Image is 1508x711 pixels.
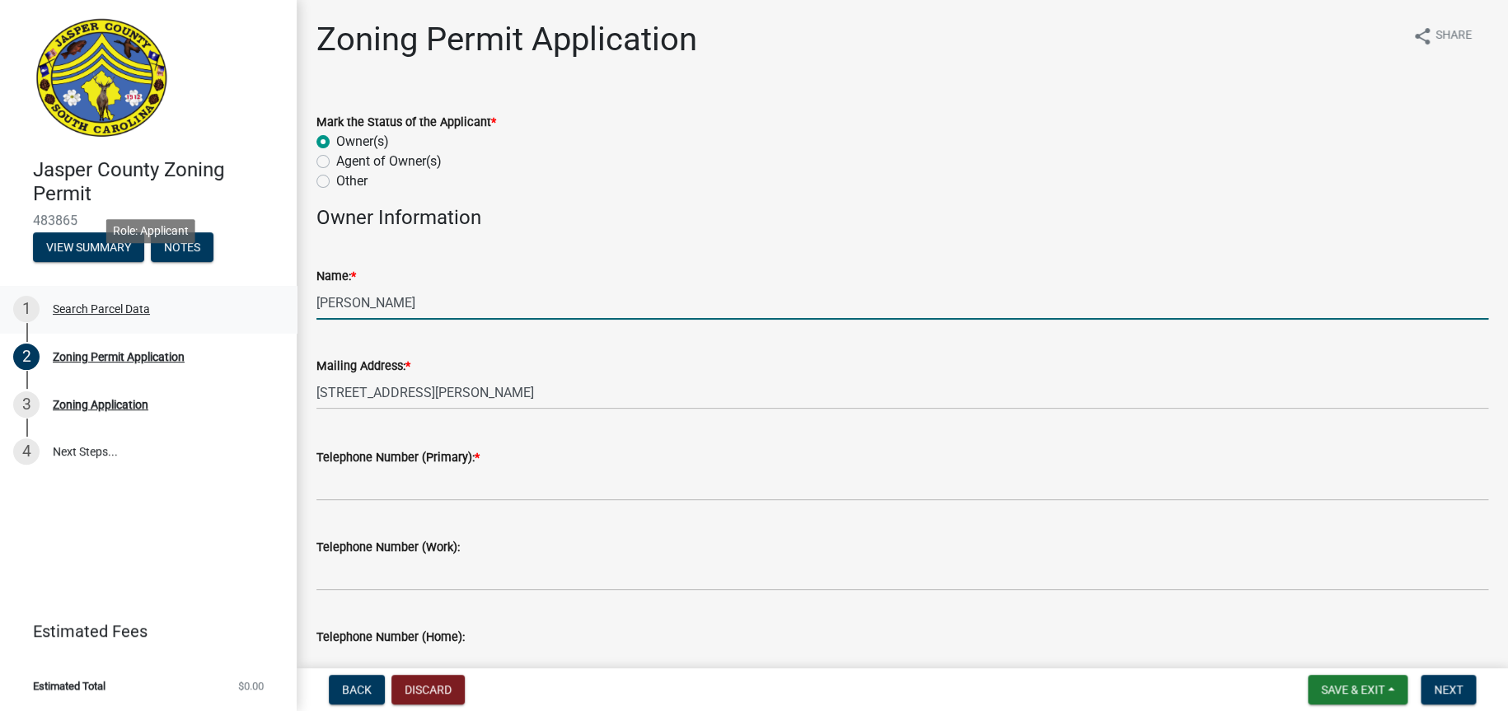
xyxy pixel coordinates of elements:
wm-modal-confirm: Notes [151,241,213,255]
button: Discard [391,675,465,704]
span: Share [1435,26,1472,46]
div: Zoning Permit Application [53,351,185,363]
div: Zoning Application [53,399,148,410]
label: Owner(s) [336,132,389,152]
label: Telephone Number (Primary): [316,452,480,464]
div: 3 [13,391,40,418]
h4: Owner Information [316,206,1488,230]
h1: Zoning Permit Application [316,20,697,59]
wm-modal-confirm: Summary [33,241,144,255]
div: Search Parcel Data [53,303,150,315]
span: 483865 [33,213,264,228]
label: Mailing Address: [316,361,410,372]
label: Telephone Number (Home): [316,632,465,643]
label: Agent of Owner(s) [336,152,442,171]
button: Next [1421,675,1476,704]
span: $0.00 [238,681,264,691]
label: Mark the Status of the Applicant [316,117,496,129]
label: Name: [316,271,356,283]
img: Jasper County, South Carolina [33,17,171,141]
span: Save & Exit [1321,683,1384,696]
div: Role: Applicant [106,219,195,243]
div: 4 [13,438,40,465]
button: shareShare [1399,20,1485,52]
a: Estimated Fees [13,615,270,648]
h4: Jasper County Zoning Permit [33,158,283,206]
button: Back [329,675,385,704]
label: Telephone Number (Work): [316,542,460,554]
span: Estimated Total [33,681,105,691]
i: share [1412,26,1432,46]
button: Save & Exit [1308,675,1407,704]
label: Other [336,171,368,191]
button: Notes [151,232,213,262]
span: Back [342,683,372,696]
button: View Summary [33,232,144,262]
div: 1 [13,296,40,322]
div: 2 [13,344,40,370]
span: Next [1434,683,1463,696]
